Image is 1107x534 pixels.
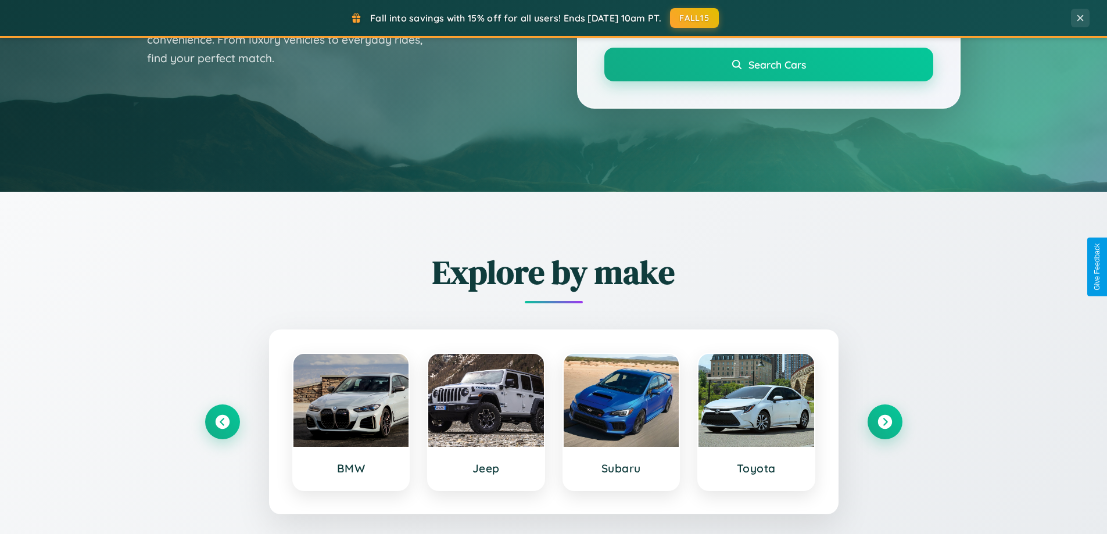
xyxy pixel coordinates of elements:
[710,461,803,475] h3: Toyota
[1093,243,1101,291] div: Give Feedback
[670,8,719,28] button: FALL15
[370,12,661,24] span: Fall into savings with 15% off for all users! Ends [DATE] 10am PT.
[748,58,806,71] span: Search Cars
[575,461,668,475] h3: Subaru
[440,461,532,475] h3: Jeep
[305,461,397,475] h3: BMW
[604,48,933,81] button: Search Cars
[205,250,902,295] h2: Explore by make
[147,11,438,68] p: Discover premium car rentals with unmatched convenience. From luxury vehicles to everyday rides, ...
